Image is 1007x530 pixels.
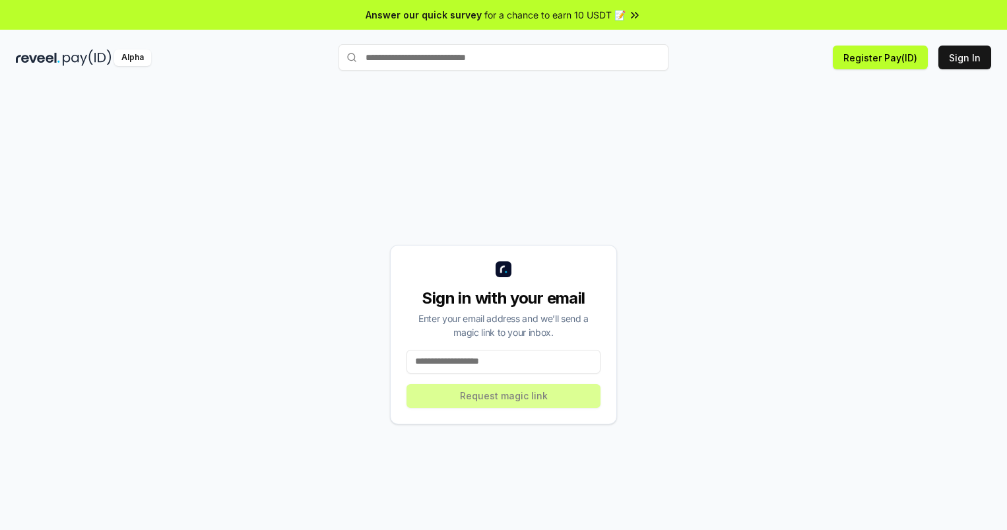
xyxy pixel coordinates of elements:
div: Sign in with your email [406,288,601,309]
span: for a chance to earn 10 USDT 📝 [484,8,626,22]
img: reveel_dark [16,50,60,66]
span: Answer our quick survey [366,8,482,22]
button: Sign In [938,46,991,69]
div: Alpha [114,50,151,66]
img: pay_id [63,50,112,66]
div: Enter your email address and we’ll send a magic link to your inbox. [406,312,601,339]
button: Register Pay(ID) [833,46,928,69]
img: logo_small [496,261,511,277]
